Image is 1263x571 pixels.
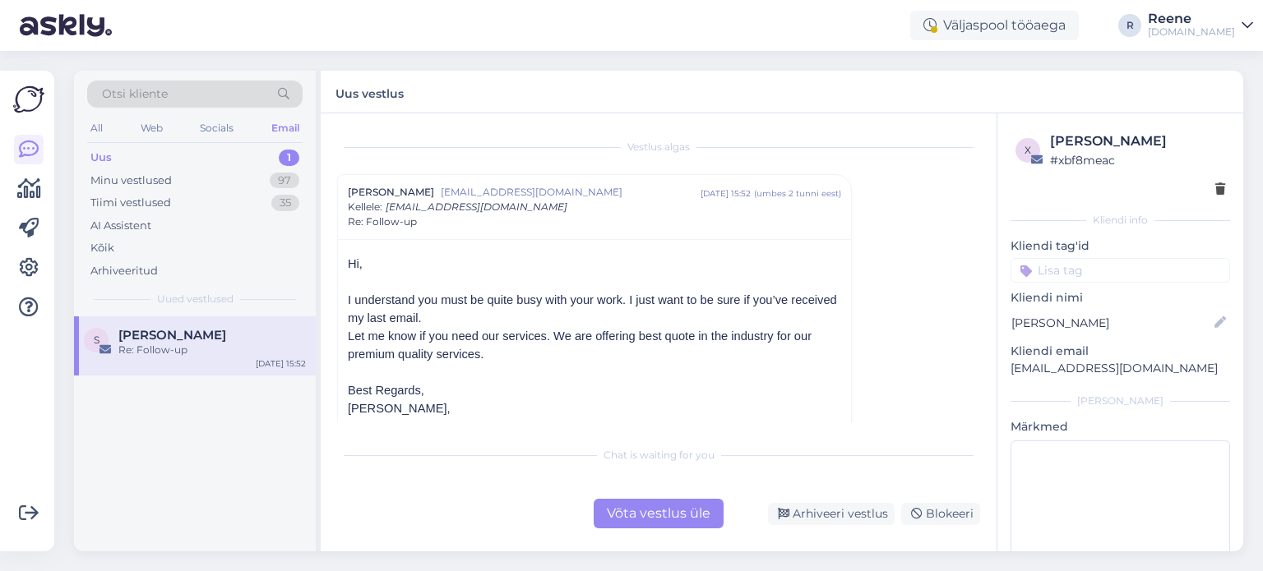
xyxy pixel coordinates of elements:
span: x [1025,144,1031,156]
div: Kõik [90,240,114,256]
span: Let me know if you need our services. We are offering best quote in the industry for our premium ... [348,329,812,361]
div: [PERSON_NAME] [1050,131,1225,151]
span: Soumya [118,328,226,343]
div: Võta vestlus üle [594,499,724,528]
div: Socials [197,117,237,139]
div: [DATE] 15:52 [701,187,751,200]
div: Reene [1148,12,1235,25]
span: Otsi kliente [102,85,168,103]
div: R [1118,14,1141,37]
img: Askly Logo [13,84,44,115]
div: Tiimi vestlused [90,195,171,211]
span: [PERSON_NAME], [348,402,451,415]
div: Chat is waiting for you [337,448,980,463]
p: Kliendi nimi [1011,289,1230,306]
span: S [94,334,99,346]
div: [DOMAIN_NAME] [1148,25,1235,39]
div: Re: Follow-up [118,343,306,357]
div: Arhiveeritud [90,263,158,279]
div: Web [137,117,166,139]
div: 97 [270,173,299,189]
p: Kliendi email [1011,343,1230,360]
a: Reene[DOMAIN_NAME] [1148,12,1253,39]
span: I understand you must be quite busy with your work. I just want to be sure if you’ve received my ... [348,293,837,325]
div: Minu vestlused [90,173,172,189]
span: Best Regards, [348,384,424,397]
div: Väljaspool tööaega [910,11,1079,40]
div: Blokeeri [901,503,980,525]
div: ( umbes 2 tunni eest ) [754,187,841,200]
div: [DATE] 15:52 [256,357,306,370]
span: Hi, [348,257,363,270]
span: Uued vestlused [157,292,234,306]
div: Vestlus algas [337,140,980,154]
span: Re: Follow-up [348,214,417,229]
div: Email [268,117,303,139]
span: [EMAIL_ADDRESS][DOMAIN_NAME] [441,185,701,200]
p: Märkmed [1011,418,1230,435]
div: Uus [90,150,112,166]
label: Uus vestlus [335,81,404,103]
div: Kliendi info [1011,213,1230,228]
div: Arhiveeri vestlus [768,503,895,525]
span: [EMAIL_ADDRESS][DOMAIN_NAME] [386,200,567,213]
p: Kliendi tag'id [1011,237,1230,255]
div: All [87,117,106,139]
p: [EMAIL_ADDRESS][DOMAIN_NAME] [1011,360,1230,377]
span: [PERSON_NAME] [348,185,434,200]
div: [PERSON_NAME] [1011,394,1230,408]
div: 35 [271,195,299,211]
div: # xbf8meac [1050,151,1225,169]
span: _________________________________________________________________________________________________... [348,420,1058,433]
div: 1 [279,150,299,166]
div: AI Assistent [90,218,151,234]
span: Kellele : [348,200,382,213]
input: Lisa nimi [1011,314,1211,332]
input: Lisa tag [1011,258,1230,283]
